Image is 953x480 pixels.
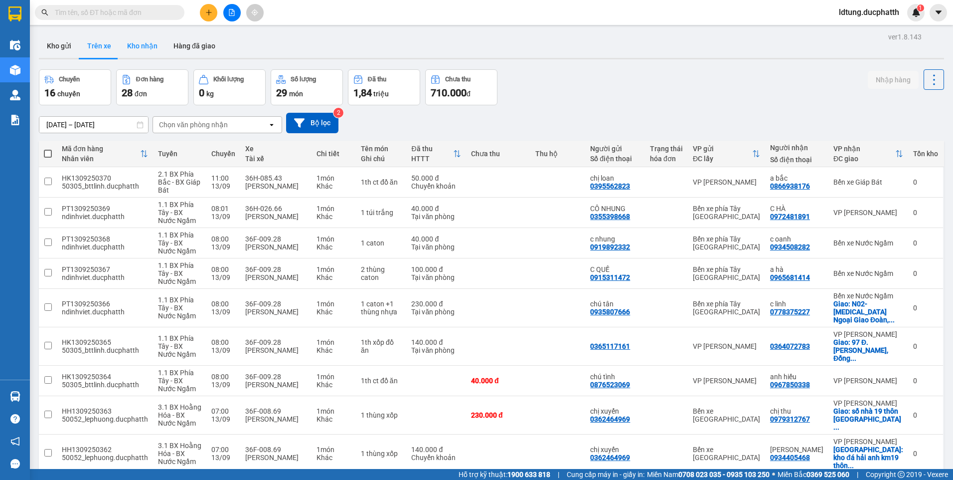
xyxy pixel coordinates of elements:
div: 50052_lephuong.ducphatth [62,415,148,423]
div: Tài xế [245,155,307,163]
span: 1.1 BX Phía Tây - BX Nước Ngầm [158,369,196,393]
button: Hàng đã giao [165,34,223,58]
div: Chuyến [59,76,80,83]
div: chú tình [590,373,640,381]
div: Tồn kho [913,150,938,158]
div: [PERSON_NAME] [245,182,307,190]
div: VP [PERSON_NAME] [693,377,760,385]
div: 08:00 [211,300,235,308]
div: 2 thùng caton [361,265,401,281]
div: 40.000 đ [471,377,525,385]
div: 50305_bttlinh.ducphatth [62,381,148,389]
div: Chi tiết [317,150,351,158]
span: | [857,469,858,480]
div: 230.000 đ [411,300,461,308]
div: [PERSON_NAME] [245,454,307,462]
div: 0362464969 [590,415,630,423]
div: 1 món [317,407,351,415]
button: file-add [223,4,241,21]
div: 0362464969 [590,454,630,462]
div: chú tân [590,300,640,308]
button: Số lượng29món [271,69,343,105]
span: ... [850,354,856,362]
strong: 0369 525 060 [806,471,849,479]
div: [PERSON_NAME] [245,415,307,423]
div: 13/09 [211,308,235,316]
div: [PERSON_NAME] [245,381,307,389]
div: 0 [913,450,938,458]
span: ⚪️ [772,473,775,477]
span: 1.1 BX Phía Tây - BX Nước Ngầm [158,231,196,255]
div: 50052_lephuong.ducphatth [62,454,148,462]
div: 13/09 [211,415,235,423]
div: Bến xe phía Tây [GEOGRAPHIC_DATA] [693,265,760,281]
div: 36F-008.69 [245,407,307,415]
button: caret-down [930,4,947,21]
div: 0915311472 [590,273,630,281]
div: 13/09 [211,346,235,354]
div: CÔ NHUNG [590,205,640,213]
div: 0778375227 [770,308,810,316]
button: Chuyến16chuyến [39,69,111,105]
div: 08:00 [211,265,235,273]
div: 0 [913,239,938,247]
div: 36F-008.69 [245,446,307,454]
div: 13/09 [211,213,235,221]
span: file-add [228,9,235,16]
div: Đơn hàng [136,76,163,83]
div: HK1309250370 [62,174,148,182]
th: Toggle SortBy [688,141,765,167]
button: Chưa thu710.000đ [425,69,497,105]
div: Chưa thu [471,150,525,158]
div: 36F-009.28 [245,373,307,381]
span: 28 [122,87,133,99]
div: Tại văn phòng [411,346,461,354]
span: message [10,459,20,469]
div: [PERSON_NAME] [245,273,307,281]
div: 0 [913,178,938,186]
div: 0 [913,411,938,419]
div: Tuyến [158,150,201,158]
div: [PERSON_NAME] [245,308,307,316]
span: 1,84 [353,87,372,99]
div: 0 [913,377,938,385]
strong: 1900 633 818 [507,471,550,479]
div: 36H-085.43 [245,174,307,182]
button: aim [246,4,264,21]
span: | [558,469,559,480]
div: VP [PERSON_NAME] [833,209,903,217]
input: Select a date range. [39,117,148,133]
strong: 0708 023 035 - 0935 103 250 [678,471,770,479]
div: ndinhviet.ducphatth [62,213,148,221]
div: HTTT [411,155,453,163]
div: Bến xe Giáp Bát [833,178,903,186]
div: 36F-009.28 [245,235,307,243]
div: minh anh [770,446,823,454]
div: 0365117161 [590,342,630,350]
div: a hà [770,265,823,273]
button: Trên xe [79,34,119,58]
button: Bộ lọc [286,113,338,133]
div: 50305_bttlinh.ducphatth [62,346,148,354]
span: 1.1 BX Phía Tây - BX Nước Ngầm [158,201,196,225]
span: copyright [898,471,905,478]
div: Khác [317,381,351,389]
div: 0919892332 [590,243,630,251]
div: 0395562823 [590,182,630,190]
th: Toggle SortBy [406,141,466,167]
div: Bến xe Nước Ngầm [833,239,903,247]
div: 1 món [317,373,351,381]
div: PT1309250368 [62,235,148,243]
div: ver 1.8.143 [888,31,922,42]
div: Tại văn phòng [411,213,461,221]
div: 1 món [317,205,351,213]
div: [PERSON_NAME] [245,243,307,251]
div: 40.000 đ [411,235,461,243]
div: 13/09 [211,273,235,281]
span: 2.1 BX Phía Bắc - BX Giáp Bát [158,170,200,194]
div: Ghi chú [361,155,401,163]
img: icon-new-feature [912,8,921,17]
div: 36F-009.28 [245,300,307,308]
div: Người nhận [770,144,823,152]
div: Bến xe Nước Ngầm [833,292,903,300]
